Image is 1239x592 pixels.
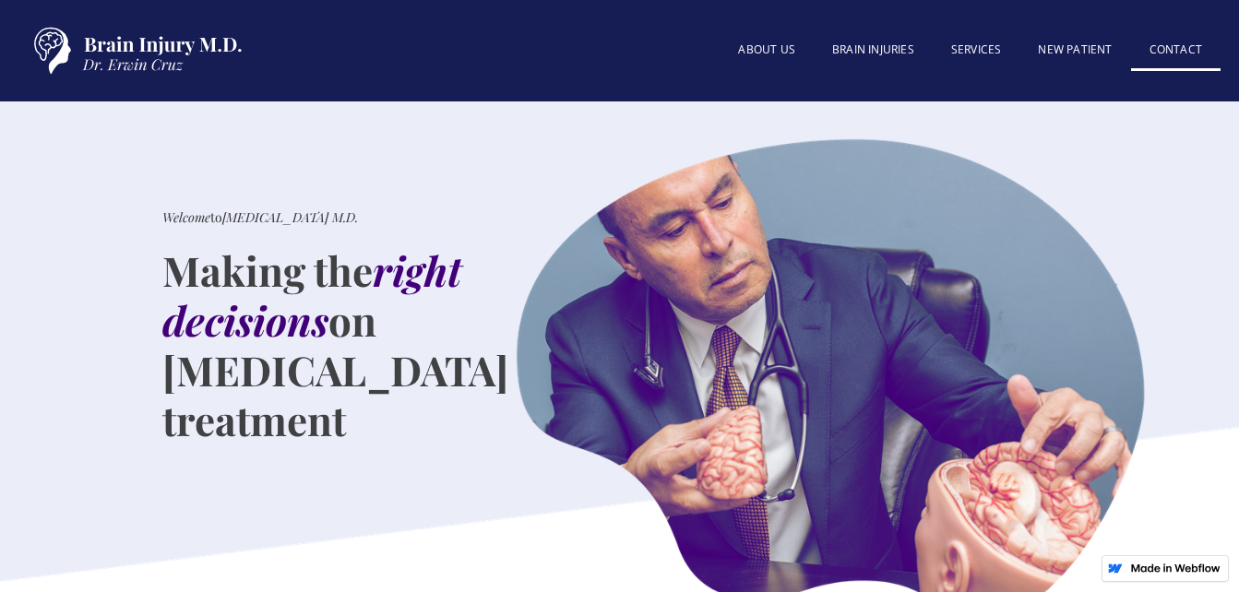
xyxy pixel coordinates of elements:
a: Contact [1131,31,1221,71]
em: Welcome [162,208,210,226]
a: SERVICES [933,31,1020,68]
img: Made in Webflow [1130,563,1221,573]
em: right decisions [162,243,462,347]
a: home [18,18,249,83]
a: About US [720,31,814,68]
h1: Making the on [MEDICAL_DATA] treatment [162,245,508,444]
div: to [162,208,358,227]
em: [MEDICAL_DATA] M.D. [222,208,358,226]
a: New patient [1019,31,1130,68]
a: BRAIN INJURIES [814,31,933,68]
